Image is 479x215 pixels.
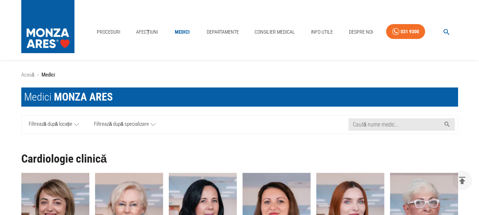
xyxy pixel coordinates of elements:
[133,25,161,39] a: Afecțiuni
[204,25,242,39] a: Departamente
[346,25,376,39] a: Despre Noi
[21,153,458,165] h1: Cardiologie clinică
[22,115,87,134] a: Filtrează după locație
[171,25,194,39] a: Medici
[386,24,425,39] a: 031 9300
[29,120,73,129] span: Filtrează după locație
[21,71,458,79] nav: breadcrumb
[87,115,163,134] a: Filtrează după specializare
[21,72,34,78] a: Acasă
[401,27,419,36] div: 031 9300
[452,171,472,190] button: delete
[37,71,39,79] li: ›
[308,25,336,39] a: Info Utile
[54,91,113,103] span: MONZA ARES
[41,71,55,79] p: Medici
[252,25,298,39] a: Consilier Medical
[24,90,113,104] div: Medici
[94,120,149,129] span: Filtrează după specializare
[94,25,123,39] a: Proceduri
